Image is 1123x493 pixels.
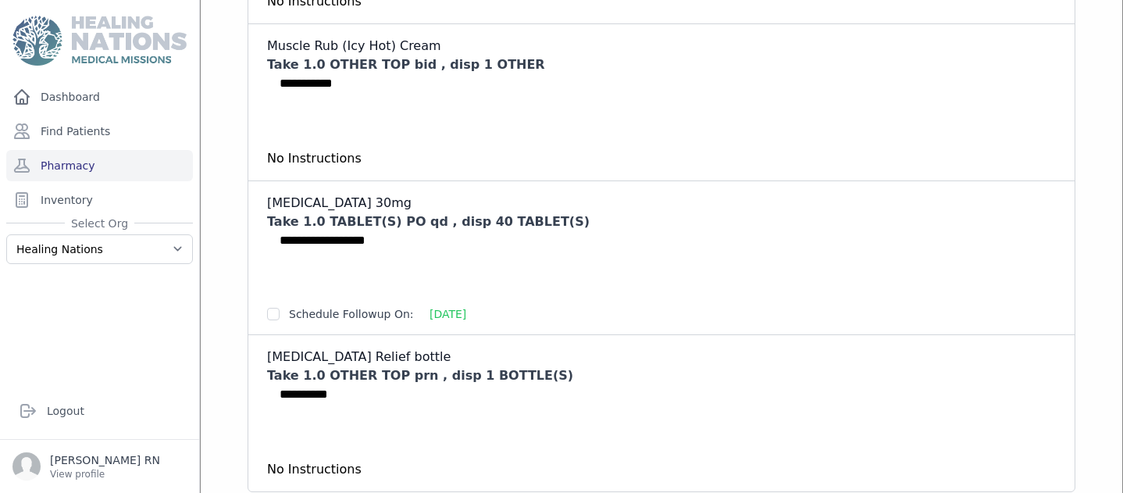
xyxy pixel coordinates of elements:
span: [DATE] [430,308,466,320]
div: Take 1.0 OTHER TOP prn , disp 1 BOTTLE(S) [267,366,1056,385]
img: Medical Missions EMR [12,16,186,66]
h3: Muscle Rub (Icy Hot) Cream [267,37,1056,55]
p: [PERSON_NAME] RN [50,452,160,468]
h3: [MEDICAL_DATA] 30mg [267,194,1056,213]
span: Schedule Followup On: [289,308,414,320]
div: No Instructions [267,460,1056,479]
a: Logout [12,395,187,427]
a: Find Patients [6,116,193,147]
h3: [MEDICAL_DATA] Relief bottle [267,348,1056,366]
div: Take 1.0 TABLET(S) PO qd , disp 40 TABLET(S) [267,213,1056,231]
div: No Instructions [267,149,1056,168]
a: [PERSON_NAME] RN View profile [12,452,187,480]
a: Dashboard [6,81,193,113]
a: Inventory [6,184,193,216]
div: Take 1.0 OTHER TOP bid , disp 1 OTHER [267,55,1056,74]
span: Select Org [65,216,134,231]
a: Pharmacy [6,150,193,181]
p: View profile [50,468,160,480]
